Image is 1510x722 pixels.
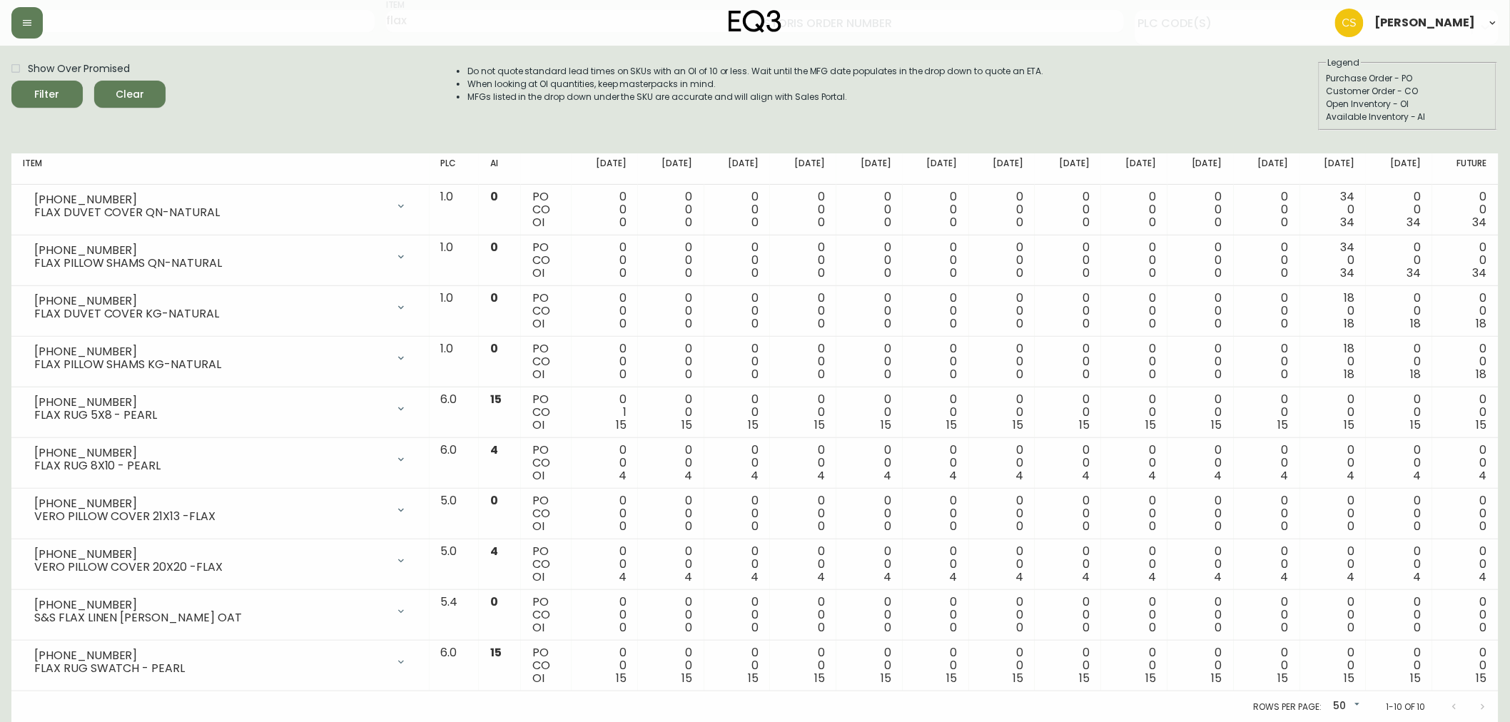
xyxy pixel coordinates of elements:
div: 0 0 [981,342,1024,381]
div: 0 0 [716,444,759,482]
div: 0 0 [1113,292,1156,330]
div: 0 0 [716,545,759,584]
th: AI [479,153,521,185]
div: 0 0 [1444,190,1487,229]
div: [PHONE_NUMBER] [34,244,387,257]
div: FLAX PILLOW SHAMS KG-NATURAL [34,358,387,371]
span: 34 [1473,214,1487,230]
img: 996bfd46d64b78802a67b62ffe4c27a2 [1335,9,1364,37]
div: 0 0 [914,342,958,381]
div: 0 0 [583,342,627,381]
div: [PHONE_NUMBER] [34,649,387,662]
span: 0 [1215,265,1222,281]
span: 15 [1145,417,1156,433]
span: 0 [884,518,891,534]
div: 0 0 [1444,494,1487,533]
div: 18 0 [1312,292,1355,330]
div: 0 0 [716,292,759,330]
span: 4 [619,467,627,484]
div: [PHONE_NUMBER]FLAX DUVET COVER KG-NATURAL [23,292,418,323]
span: 0 [1215,315,1222,332]
div: VERO PILLOW COVER 20X20 -FLAX [34,561,387,574]
div: 0 0 [1113,494,1156,533]
div: 0 0 [1444,241,1487,280]
span: [PERSON_NAME] [1375,17,1476,29]
div: 50 [1327,695,1363,718]
span: 0 [1282,366,1289,382]
div: 0 0 [1113,241,1156,280]
img: logo [729,10,781,33]
span: Show Over Promised [28,61,130,76]
div: 0 0 [1113,190,1156,229]
div: 0 0 [1245,393,1289,432]
span: 4 [1281,467,1289,484]
span: 0 [1016,265,1023,281]
span: 0 [1282,214,1289,230]
span: 0 [1149,214,1156,230]
span: 0 [490,239,498,255]
div: 0 0 [1245,190,1289,229]
div: [PHONE_NUMBER] [34,345,387,358]
th: [DATE] [903,153,969,185]
div: PO CO [532,342,560,381]
span: 18 [1410,366,1421,382]
div: 0 0 [649,241,693,280]
td: 1.0 [430,235,479,286]
span: 0 [818,315,825,332]
div: 0 0 [1179,342,1222,381]
span: 4 [490,442,498,458]
td: 1.0 [430,337,479,387]
span: 34 [1340,214,1354,230]
td: 1.0 [430,185,479,235]
span: 0 [490,492,498,509]
div: Available Inventory - AI [1327,111,1489,123]
span: 0 [951,214,958,230]
div: 0 0 [1046,545,1090,584]
div: [PHONE_NUMBER] [34,193,387,206]
div: 0 1 [583,393,627,432]
span: 0 [619,315,627,332]
div: PO CO [532,292,560,330]
div: 34 0 [1312,241,1355,280]
span: OI [532,315,544,332]
div: 0 0 [716,494,759,533]
td: 5.0 [430,489,479,539]
div: 0 0 [981,393,1024,432]
th: [DATE] [1101,153,1167,185]
span: 4 [1148,467,1156,484]
div: 0 0 [649,494,693,533]
span: 4 [817,467,825,484]
span: 4 [950,467,958,484]
th: [DATE] [704,153,771,185]
div: 0 0 [583,241,627,280]
span: 0 [1282,518,1289,534]
div: 0 0 [583,190,627,229]
div: PO CO [532,494,560,533]
span: 15 [1344,417,1354,433]
span: 0 [818,214,825,230]
span: 0 [1016,366,1023,382]
span: OI [532,518,544,534]
span: 0 [1414,518,1421,534]
div: 34 0 [1312,190,1355,229]
button: Filter [11,81,83,108]
span: 15 [1013,417,1024,433]
td: 6.0 [430,438,479,489]
div: 0 0 [848,545,891,584]
div: [PHONE_NUMBER] [34,497,387,510]
span: 0 [686,315,693,332]
span: 0 [1083,315,1090,332]
div: [PHONE_NUMBER]FLAX DUVET COVER QN-NATURAL [23,190,418,222]
div: [PHONE_NUMBER]FLAX RUG 5X8 - PEARL [23,393,418,424]
div: Purchase Order - PO [1327,72,1489,85]
div: 0 0 [1377,241,1421,280]
div: 0 0 [981,241,1024,280]
span: 4 [883,467,891,484]
th: [DATE] [1167,153,1234,185]
div: 0 0 [649,292,693,330]
div: 0 0 [781,494,825,533]
div: 0 0 [1377,342,1421,381]
div: 0 0 [1444,444,1487,482]
span: 0 [1083,518,1090,534]
span: 0 [751,518,759,534]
